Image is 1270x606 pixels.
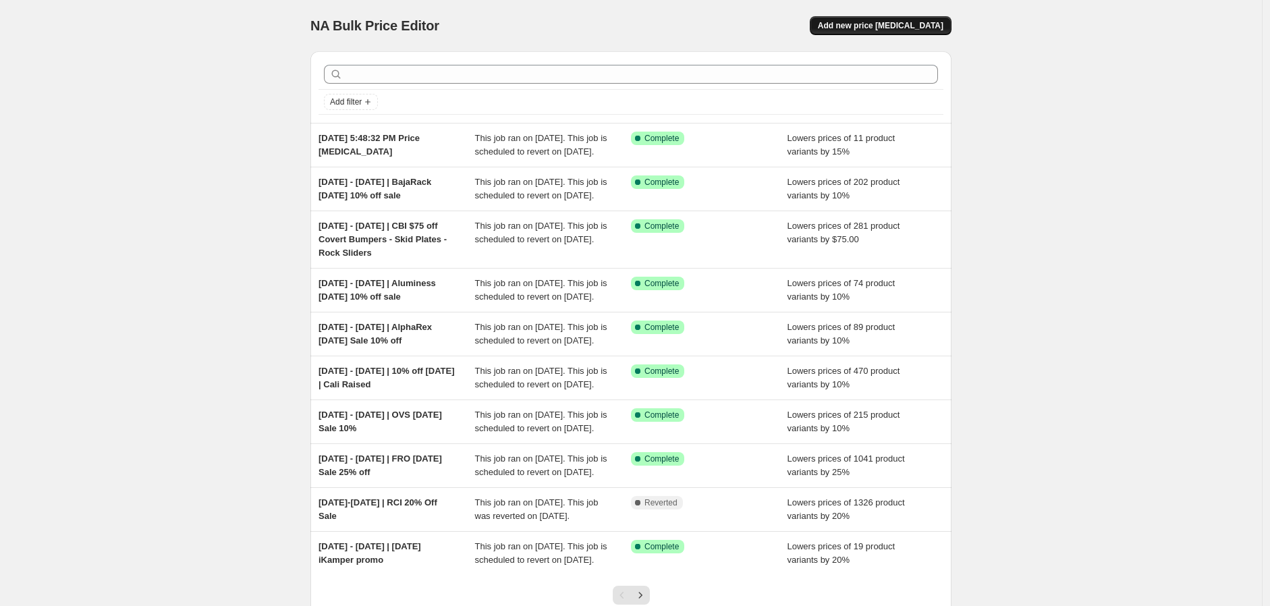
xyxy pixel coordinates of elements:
span: [DATE] - [DATE] | BajaRack [DATE] 10% off sale [319,177,431,200]
span: This job ran on [DATE]. This job is scheduled to revert on [DATE]. [475,221,607,244]
span: [DATE] - [DATE] | OVS [DATE] Sale 10% [319,410,442,433]
span: Lowers prices of 89 product variants by 10% [788,322,895,346]
span: [DATE] 5:48:32 PM Price [MEDICAL_DATA] [319,133,420,157]
nav: Pagination [613,586,650,605]
button: Add filter [324,94,378,110]
span: [DATE] - [DATE] | FRO [DATE] Sale 25% off [319,453,442,477]
span: This job ran on [DATE]. This job is scheduled to revert on [DATE]. [475,541,607,565]
span: Lowers prices of 215 product variants by 10% [788,410,900,433]
span: This job ran on [DATE]. This job is scheduled to revert on [DATE]. [475,322,607,346]
span: Add new price [MEDICAL_DATA] [818,20,943,31]
span: NA Bulk Price Editor [310,18,439,33]
span: Complete [644,133,679,144]
span: This job ran on [DATE]. This job is scheduled to revert on [DATE]. [475,133,607,157]
span: Add filter [330,97,362,107]
span: Lowers prices of 470 product variants by 10% [788,366,900,389]
button: Add new price [MEDICAL_DATA] [810,16,951,35]
span: Complete [644,278,679,289]
span: Lowers prices of 1326 product variants by 20% [788,497,905,521]
span: Complete [644,410,679,420]
span: [DATE] - [DATE] | [DATE] iKamper promo [319,541,421,565]
span: Lowers prices of 19 product variants by 20% [788,541,895,565]
span: This job ran on [DATE]. This job is scheduled to revert on [DATE]. [475,410,607,433]
span: Lowers prices of 1041 product variants by 25% [788,453,905,477]
span: Lowers prices of 281 product variants by $75.00 [788,221,900,244]
span: Complete [644,177,679,188]
span: Complete [644,541,679,552]
span: This job ran on [DATE]. This job was reverted on [DATE]. [475,497,599,521]
span: Reverted [644,497,678,508]
span: Complete [644,366,679,377]
span: [DATE] - [DATE] | Aluminess [DATE] 10% off sale [319,278,436,302]
button: Next [631,586,650,605]
span: [DATE] - [DATE] | 10% off [DATE] | Cali Raised [319,366,455,389]
span: This job ran on [DATE]. This job is scheduled to revert on [DATE]. [475,278,607,302]
span: [DATE] - [DATE] | CBI $75 off Covert Bumpers - Skid Plates - Rock Sliders [319,221,447,258]
span: Lowers prices of 202 product variants by 10% [788,177,900,200]
span: Lowers prices of 74 product variants by 10% [788,278,895,302]
span: Complete [644,221,679,231]
span: [DATE] - [DATE] | AlphaRex [DATE] Sale 10% off [319,322,432,346]
span: This job ran on [DATE]. This job is scheduled to revert on [DATE]. [475,453,607,477]
span: Lowers prices of 11 product variants by 15% [788,133,895,157]
span: This job ran on [DATE]. This job is scheduled to revert on [DATE]. [475,177,607,200]
span: Complete [644,322,679,333]
span: Complete [644,453,679,464]
span: This job ran on [DATE]. This job is scheduled to revert on [DATE]. [475,366,607,389]
span: [DATE]-[DATE] | RCI 20% Off Sale [319,497,437,521]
